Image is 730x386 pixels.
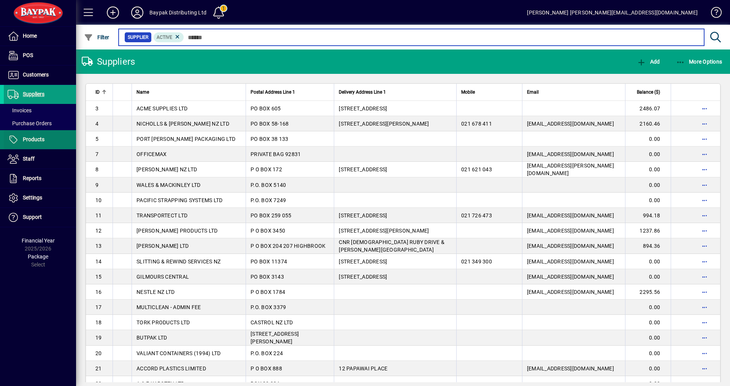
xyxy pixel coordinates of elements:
[95,319,102,325] span: 18
[698,118,711,130] button: More options
[136,212,187,219] span: TRANSPORTECT LTD
[136,350,221,356] span: VALIANT CONTAINERS (1994) LTD
[698,148,711,160] button: More options
[674,55,724,69] button: More Options
[4,65,76,85] a: Customers
[23,72,49,78] span: Customers
[95,212,102,219] span: 11
[251,258,287,265] span: PO BOX 11374
[625,315,671,330] td: 0.00
[23,195,42,201] span: Settings
[339,365,387,372] span: 12 PAPAWAI PLACE
[28,254,48,260] span: Package
[339,239,444,253] span: CNR [DEMOGRAPHIC_DATA] RUBY DRIVE & [PERSON_NAME][GEOGRAPHIC_DATA]
[95,335,102,341] span: 19
[698,179,711,191] button: More options
[128,33,148,41] span: Supplier
[527,243,614,249] span: [EMAIL_ADDRESS][DOMAIN_NAME]
[527,289,614,295] span: [EMAIL_ADDRESS][DOMAIN_NAME]
[95,166,98,172] span: 8
[4,208,76,227] a: Support
[339,212,387,219] span: [STREET_ADDRESS]
[630,88,667,96] div: Balance ($)
[251,331,299,345] span: [STREET_ADDRESS][PERSON_NAME]
[95,243,102,249] span: 13
[527,228,614,234] span: [EMAIL_ADDRESS][DOMAIN_NAME]
[136,365,206,372] span: ACCORD PLASTICS LIMITED
[95,182,98,188] span: 9
[82,56,135,68] div: Suppliers
[136,105,187,112] span: ACME SUPPLIES LTD
[625,300,671,315] td: 0.00
[698,301,711,313] button: More options
[698,133,711,145] button: More options
[251,136,288,142] span: PO BOX 38 133
[625,177,671,193] td: 0.00
[625,116,671,131] td: 2160.46
[339,274,387,280] span: [STREET_ADDRESS]
[4,169,76,188] a: Reports
[23,136,44,142] span: Products
[637,59,660,65] span: Add
[154,32,184,42] mat-chip: Activation Status: Active
[625,269,671,284] td: 0.00
[251,88,295,96] span: Postal Address Line 1
[625,162,671,177] td: 0.00
[157,35,172,40] span: Active
[461,212,492,219] span: 021 726 473
[8,107,32,113] span: Invoices
[339,88,386,96] span: Delivery Address Line 1
[625,284,671,300] td: 2295.56
[136,121,229,127] span: NICHOLLS & [PERSON_NAME] NZ LTD
[23,52,33,58] span: POS
[625,361,671,376] td: 0.00
[95,304,102,310] span: 17
[95,350,102,356] span: 20
[461,166,492,172] span: 021 621 043
[4,188,76,207] a: Settings
[4,104,76,117] a: Invoices
[4,130,76,149] a: Products
[251,243,325,249] span: P O BOX 204 207 HIGHBROOK
[625,254,671,269] td: 0.00
[461,121,492,127] span: 021 678 411
[527,274,614,280] span: [EMAIL_ADDRESS][DOMAIN_NAME]
[125,6,149,19] button: Profile
[339,105,387,112] span: [STREET_ADDRESS]
[95,136,98,142] span: 5
[625,346,671,361] td: 0.00
[251,151,301,157] span: PRIVATE BAG 92831
[339,228,429,234] span: [STREET_ADDRESS][PERSON_NAME]
[136,319,190,325] span: TORK PRODUCTS LTD
[23,214,42,220] span: Support
[251,121,289,127] span: PO BOX 58-168
[625,101,671,116] td: 2486.07
[705,2,720,26] a: Knowledge Base
[251,365,282,372] span: P O BOX 888
[625,193,671,208] td: 0.00
[95,121,98,127] span: 4
[251,197,286,203] span: P.O. BOX 7249
[136,151,167,157] span: OFFICEMAX
[22,238,55,244] span: Financial Year
[625,330,671,346] td: 0.00
[23,33,37,39] span: Home
[698,225,711,237] button: More options
[95,88,100,96] span: ID
[84,34,109,40] span: Filter
[625,223,671,238] td: 1237.86
[82,30,111,44] button: Filter
[4,46,76,65] a: POS
[95,197,102,203] span: 10
[251,182,286,188] span: P.O. BOX 5140
[637,88,660,96] span: Balance ($)
[698,255,711,268] button: More options
[527,88,539,96] span: Email
[23,91,44,97] span: Suppliers
[95,228,102,234] span: 12
[698,347,711,359] button: More options
[136,274,189,280] span: GILMOURS CENTRAL
[95,258,102,265] span: 14
[95,365,102,372] span: 21
[136,335,167,341] span: BUTPAK LTD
